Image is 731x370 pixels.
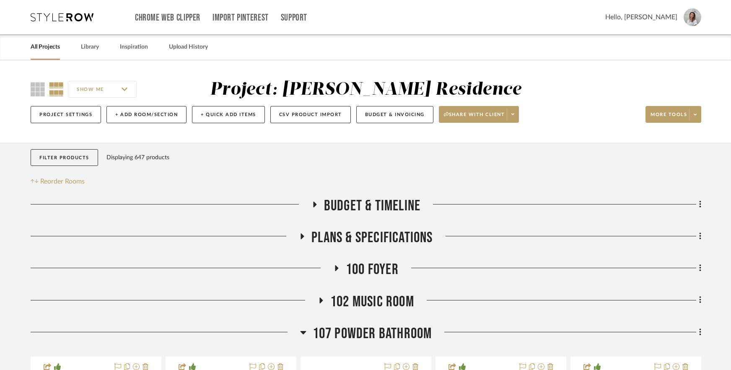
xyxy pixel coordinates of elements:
span: Plans & Specifications [311,229,433,247]
a: All Projects [31,41,60,53]
span: 102 Music Room [330,293,414,311]
button: Filter Products [31,149,98,166]
a: Chrome Web Clipper [135,14,200,21]
span: More tools [651,111,687,124]
span: 107 Powder Bathroom [313,325,432,343]
a: Inspiration [120,41,148,53]
img: avatar [684,8,701,26]
div: Project: [PERSON_NAME] Residence [210,81,521,98]
span: Budget & Timeline [324,197,420,215]
span: 100 Foyer [346,261,399,279]
button: Share with client [439,106,519,123]
button: Project Settings [31,106,101,123]
button: Budget & Invoicing [356,106,433,123]
button: + Quick Add Items [192,106,265,123]
a: Support [281,14,307,21]
a: Library [81,41,99,53]
button: More tools [645,106,701,123]
a: Import Pinterest [213,14,269,21]
button: CSV Product Import [270,106,351,123]
span: Share with client [444,111,505,124]
a: Upload History [169,41,208,53]
div: Displaying 647 products [106,149,169,166]
button: Reorder Rooms [31,176,85,186]
button: + Add Room/Section [106,106,187,123]
span: Hello, [PERSON_NAME] [605,12,677,22]
span: Reorder Rooms [40,176,85,186]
